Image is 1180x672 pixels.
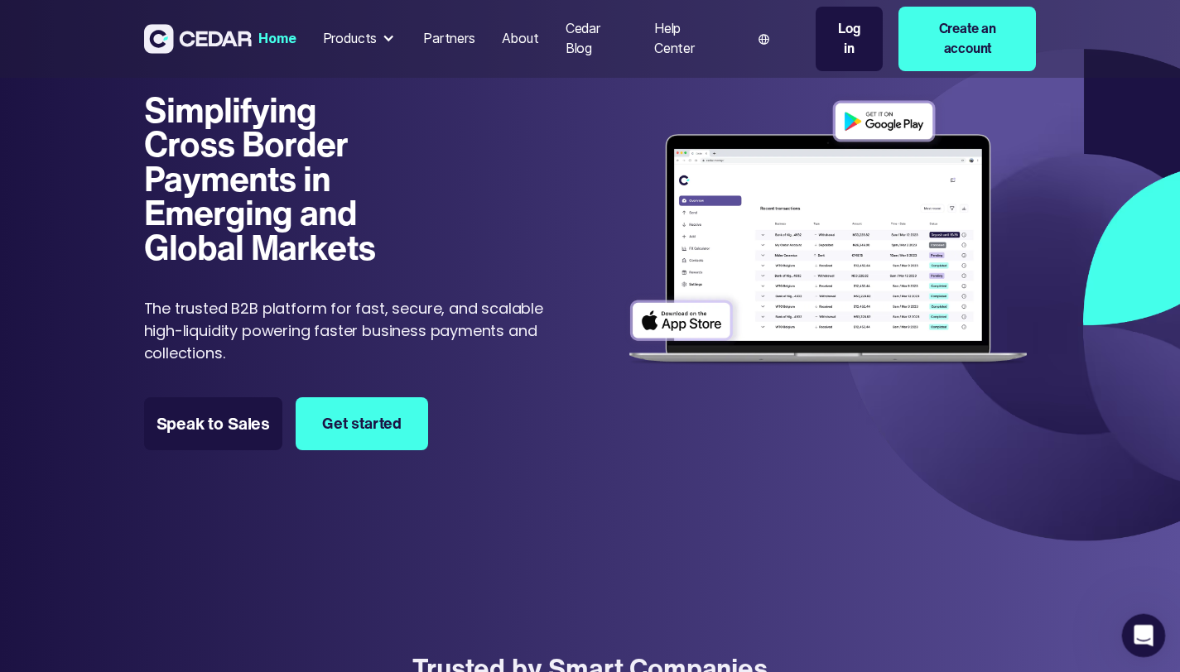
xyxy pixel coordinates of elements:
div: Cedar Blog [566,19,628,59]
a: About [495,21,546,57]
div: About [502,29,539,49]
div: Products [316,22,404,55]
button: Collapse window [498,7,529,38]
a: Home [252,21,302,57]
a: Create an account [898,7,1036,71]
img: world icon [759,34,769,45]
div: Home [258,29,296,49]
img: Dashboard of transactions [620,93,1036,376]
a: Help Center [648,11,729,67]
a: Log in [816,7,883,71]
div: Products [323,29,378,49]
iframe: Intercom live chat [1122,614,1166,658]
button: go back [11,7,42,38]
div: Log in [832,19,866,59]
p: The trusted B2B platform for fast, secure, and scalable high-liquidity powering faster business p... [144,297,555,364]
a: Get started [296,397,428,450]
h1: Simplifying Cross Border Payments in Emerging and Global Markets [144,93,391,265]
div: Help Center [654,19,722,59]
div: Close [529,7,559,36]
a: Partners [417,21,482,57]
a: Cedar Blog [559,11,634,67]
a: Speak to Sales [144,397,283,450]
div: Partners [423,29,475,49]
